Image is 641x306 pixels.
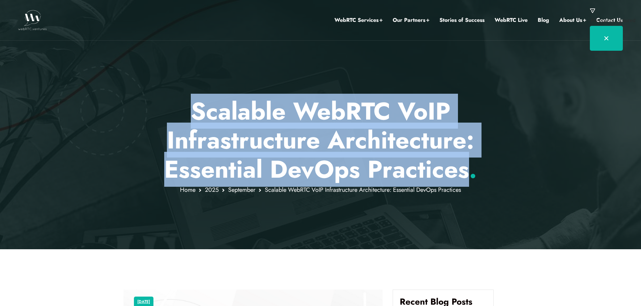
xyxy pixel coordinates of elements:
[596,16,623,25] a: Contact Us
[538,16,549,25] a: Blog
[180,185,195,194] a: Home
[334,16,383,25] a: WebRTC Services
[393,16,429,25] a: Our Partners
[469,152,477,187] span: .
[495,16,528,25] a: WebRTC Live
[205,185,219,194] a: 2025
[228,185,255,194] a: September
[439,16,485,25] a: Stories of Success
[559,16,586,25] a: About Us
[265,185,461,194] span: Scalable WebRTC VoIP Infrastructure Architecture: Essential DevOps Practices
[123,97,518,184] p: Scalable WebRTC VoIP Infrastructure Architecture: Essential DevOps Practices
[18,10,47,30] img: WebRTC.ventures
